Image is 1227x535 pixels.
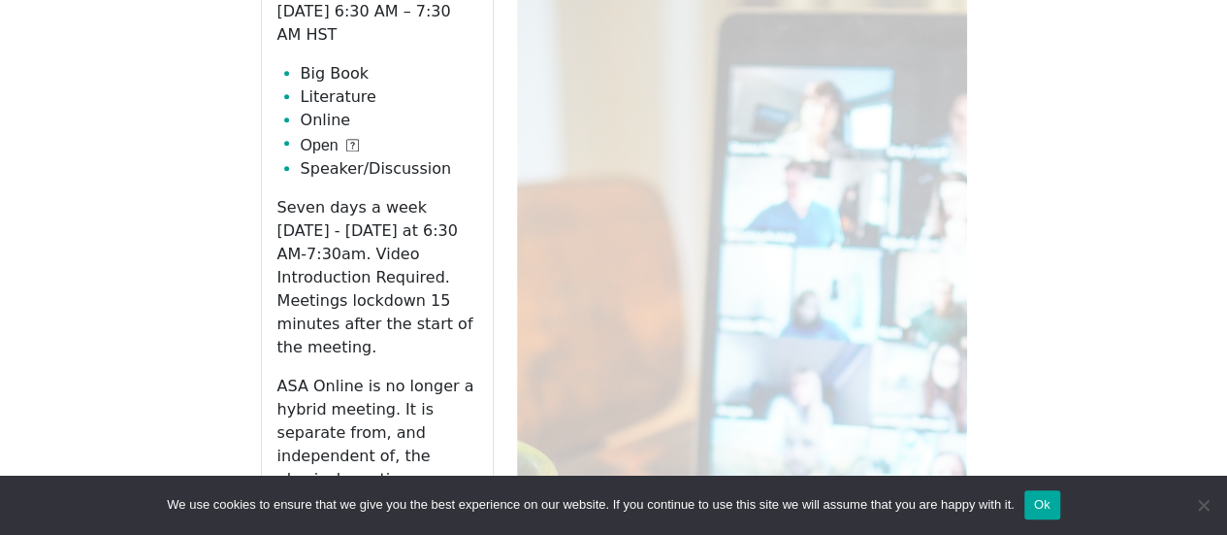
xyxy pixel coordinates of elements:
span: No [1193,495,1212,515]
p: ASA Online is no longer a hybrid meeting. It is separate from, and independent of, the physical m... [277,375,477,491]
button: Open [301,134,359,157]
button: Ok [1024,490,1060,519]
p: Seven days a week [DATE] - [DATE] at 6:30 AM-7:30am. Video Introduction Required. Meetings lockdo... [277,196,477,359]
li: Online [301,109,477,132]
li: Speaker/Discussion [301,157,477,181]
span: Open [301,134,339,157]
li: Literature [301,85,477,109]
li: Big Book [301,62,477,85]
span: We use cookies to ensure that we give you the best experience on our website. If you continue to ... [167,495,1014,515]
